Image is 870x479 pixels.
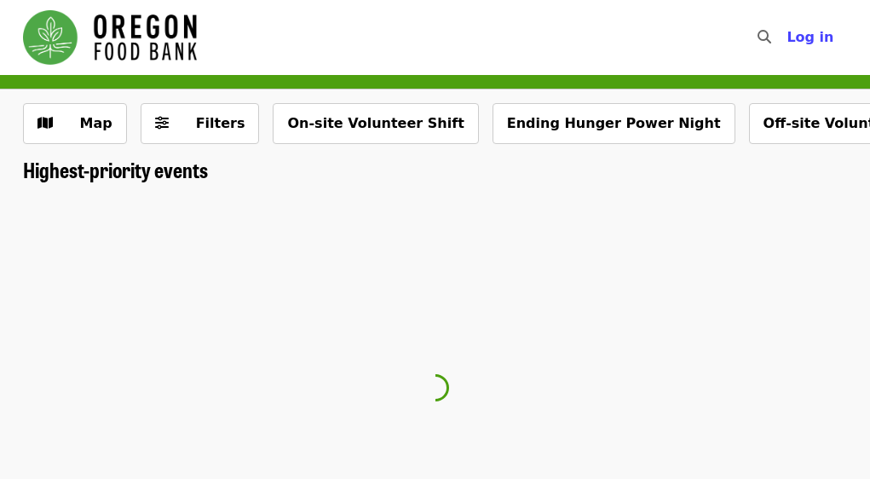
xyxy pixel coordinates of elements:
input: Search [781,17,795,58]
span: Highest-priority events [23,154,208,184]
span: Log in [786,29,833,45]
button: Log in [773,20,847,55]
span: Filters [196,115,245,131]
i: search icon [758,29,771,45]
button: Show map view [23,103,127,144]
img: Oregon Food Bank - Home [23,10,197,65]
i: map icon [37,115,53,131]
span: Map [80,115,112,131]
button: Filters (0 selected) [141,103,260,144]
i: sliders-h icon [155,115,169,131]
div: Highest-priority events [9,158,861,182]
a: Highest-priority events [23,158,208,182]
button: On-site Volunteer Shift [273,103,478,144]
button: Ending Hunger Power Night [493,103,735,144]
